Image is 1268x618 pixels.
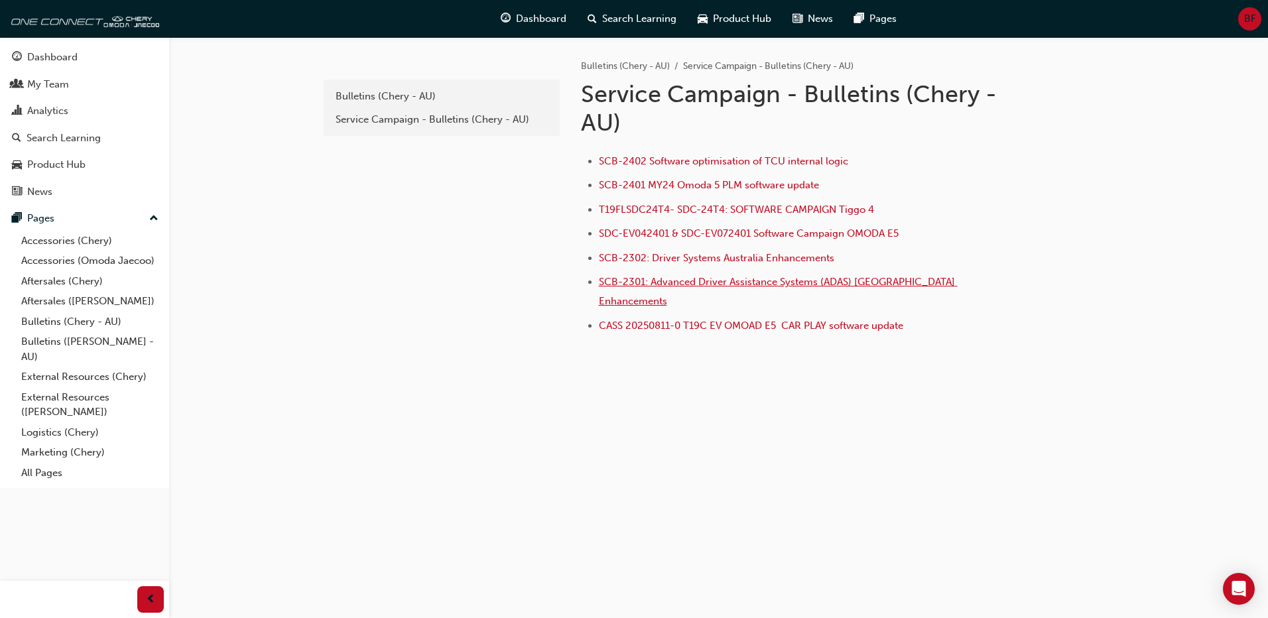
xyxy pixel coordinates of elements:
a: News [5,180,164,204]
a: news-iconNews [782,5,844,32]
span: search-icon [12,133,21,145]
span: chart-icon [12,105,22,117]
div: Analytics [27,103,68,119]
a: car-iconProduct Hub [687,5,782,32]
button: Pages [5,206,164,231]
a: Aftersales ([PERSON_NAME]) [16,291,164,312]
a: Bulletins (Chery - AU) [581,60,670,72]
img: oneconnect [7,5,159,32]
span: News [808,11,833,27]
span: car-icon [698,11,708,27]
a: SCB-2302: Driver Systems Australia Enhancements [599,252,834,264]
a: Accessories (Chery) [16,231,164,251]
span: news-icon [792,11,802,27]
div: Search Learning [27,131,101,146]
button: DashboardMy TeamAnalyticsSearch LearningProduct HubNews [5,42,164,206]
a: Aftersales (Chery) [16,271,164,292]
a: Bulletins ([PERSON_NAME] - AU) [16,332,164,367]
div: Bulletins (Chery - AU) [336,89,548,104]
span: Dashboard [516,11,566,27]
a: Bulletins (Chery - AU) [16,312,164,332]
a: search-iconSearch Learning [577,5,687,32]
a: Bulletins (Chery - AU) [329,85,554,108]
div: Dashboard [27,50,78,65]
span: Pages [869,11,897,27]
a: Service Campaign - Bulletins (Chery - AU) [329,108,554,131]
a: Product Hub [5,153,164,177]
a: guage-iconDashboard [490,5,577,32]
span: guage-icon [12,52,22,64]
div: Product Hub [27,157,86,172]
span: Product Hub [713,11,771,27]
a: Analytics [5,99,164,123]
a: Search Learning [5,126,164,151]
span: BF [1244,11,1256,27]
a: SCB-2301: Advanced Driver Assistance Systems (ADAS) [GEOGRAPHIC_DATA] Enhancements [599,276,958,307]
h1: Service Campaign - Bulletins (Chery - AU) [581,80,1016,137]
div: Service Campaign - Bulletins (Chery - AU) [336,112,548,127]
div: News [27,184,52,200]
a: SDC-EV042401 & SDC-EV072401 Software Campaign OMODA E5 [599,227,899,239]
a: All Pages [16,463,164,483]
li: Service Campaign - Bulletins (Chery - AU) [683,59,854,74]
a: External Resources ([PERSON_NAME]) [16,387,164,422]
span: up-icon [149,210,158,227]
a: Marketing (Chery) [16,442,164,463]
span: prev-icon [146,591,156,608]
a: Dashboard [5,45,164,70]
div: Pages [27,211,54,226]
span: pages-icon [854,11,864,27]
div: My Team [27,77,69,92]
a: CASS 20250811-0 T19C EV OMOAD E5 CAR PLAY software update [599,320,903,332]
span: guage-icon [501,11,511,27]
span: pages-icon [12,213,22,225]
a: Accessories (Omoda Jaecoo) [16,251,164,271]
a: T19FLSDC24T4- SDC-24T4: SOFTWARE CAMPAIGN Tiggo 4 [599,204,874,216]
a: pages-iconPages [844,5,907,32]
span: people-icon [12,79,22,91]
a: Logistics (Chery) [16,422,164,443]
button: BF [1238,7,1261,31]
span: car-icon [12,159,22,171]
span: news-icon [12,186,22,198]
span: search-icon [588,11,597,27]
div: Open Intercom Messenger [1223,573,1255,605]
a: SCB-2402 Software optimisation of TCU internal logic [599,155,848,167]
span: Search Learning [602,11,676,27]
a: My Team [5,72,164,97]
a: SCB-2401 MY24 Omoda 5 PLM software update [599,179,819,191]
a: External Resources (Chery) [16,367,164,387]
